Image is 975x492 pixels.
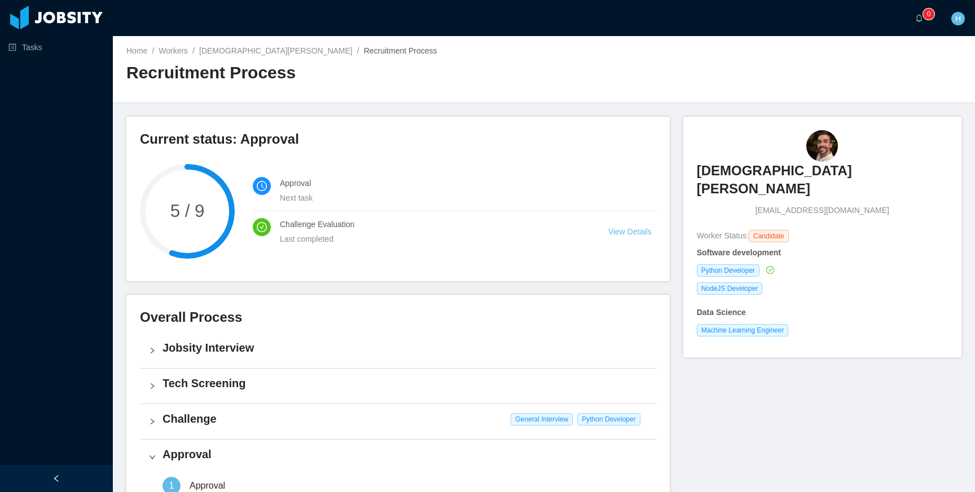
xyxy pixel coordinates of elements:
span: 1 [169,481,174,490]
h4: Challenge [162,411,647,427]
h4: Approval [162,446,647,462]
span: General Interview [511,413,573,425]
h4: Challenge Evaluation [280,218,581,231]
span: Recruitment Process [364,46,437,55]
a: Workers [159,46,188,55]
strong: Software development [697,248,781,257]
span: NodeJS Developer [697,282,763,295]
div: Next task [280,192,625,204]
a: icon: profileTasks [8,36,104,59]
span: / [152,46,154,55]
a: View Details [608,227,652,236]
a: [DEMOGRAPHIC_DATA][PERSON_NAME] [697,162,948,205]
div: icon: rightChallenge [140,404,656,439]
sup: 0 [923,8,934,20]
span: Machine Learning Engineer [697,324,789,336]
div: icon: rightTech Screening [140,369,656,404]
h4: Tech Screening [162,375,647,391]
span: / [192,46,195,55]
span: Python Developer [697,264,759,277]
i: icon: right [149,454,156,460]
span: / [357,46,359,55]
div: icon: rightJobsity Interview [140,333,656,368]
i: icon: clock-circle [257,181,267,191]
a: icon: check-circle [764,265,774,274]
span: Python Developer [577,413,640,425]
h3: Overall Process [140,308,656,326]
i: icon: right [149,347,156,354]
h3: Current status: Approval [140,130,656,148]
h4: Jobsity Interview [162,340,647,356]
h4: Approval [280,177,625,189]
span: [EMAIL_ADDRESS][DOMAIN_NAME] [756,205,889,216]
img: f9aeab49-2817-43c3-a3bf-18c9ddafe53b_68dd208dbacec-90w.png [806,130,838,162]
i: icon: right [149,418,156,425]
i: icon: check-circle [766,266,774,274]
div: Last completed [280,233,581,245]
span: H [955,12,961,25]
strong: Data Science [697,308,746,317]
div: icon: rightApproval [140,440,656,475]
a: Home [126,46,147,55]
a: [DEMOGRAPHIC_DATA][PERSON_NAME] [199,46,353,55]
h2: Recruitment Process [126,61,544,85]
i: icon: right [149,383,156,389]
h3: [DEMOGRAPHIC_DATA][PERSON_NAME] [697,162,948,198]
span: Worker Status: [697,231,749,240]
span: Candidate [749,230,789,242]
i: icon: check-circle [257,222,267,232]
span: 5 / 9 [140,202,235,220]
i: icon: bell [915,14,923,22]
